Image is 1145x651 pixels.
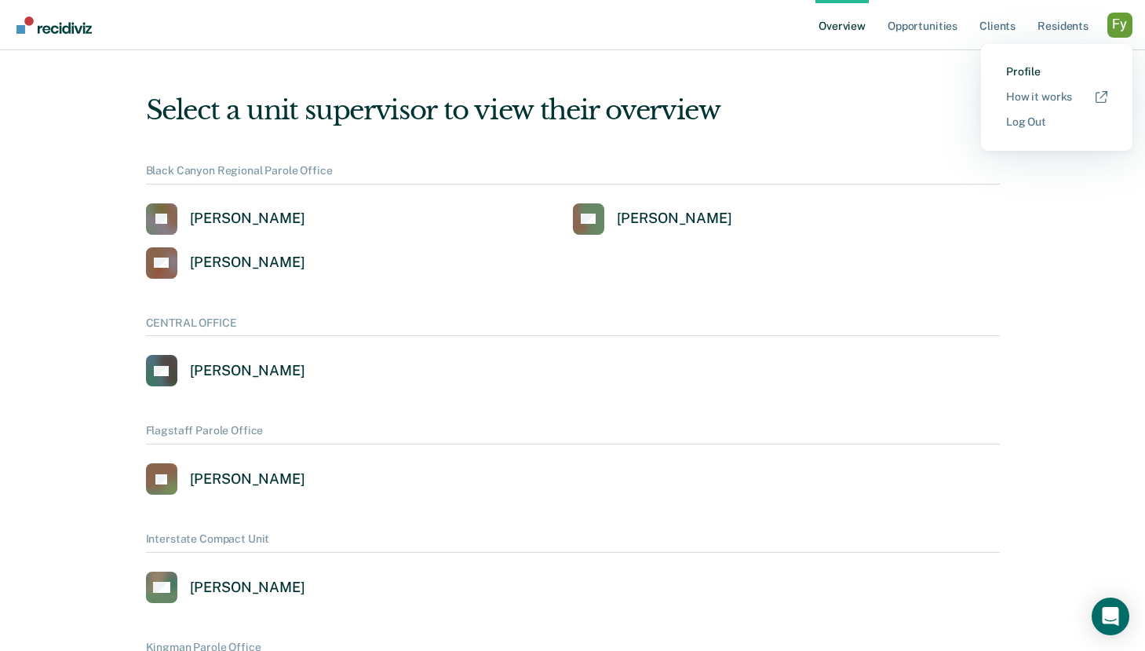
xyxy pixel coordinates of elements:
a: How it works [1006,90,1107,104]
div: [PERSON_NAME] [190,579,305,597]
div: [PERSON_NAME] [190,254,305,272]
a: [PERSON_NAME] [146,247,305,279]
div: [PERSON_NAME] [617,210,732,228]
div: Select a unit supervisor to view their overview [146,94,1000,126]
div: Interstate Compact Unit [146,532,1000,553]
div: [PERSON_NAME] [190,362,305,380]
a: [PERSON_NAME] [146,203,305,235]
div: [PERSON_NAME] [190,470,305,488]
a: [PERSON_NAME] [146,463,305,495]
div: Flagstaff Parole Office [146,424,1000,444]
img: Recidiviz [16,16,92,34]
button: Profile dropdown button [1107,13,1132,38]
div: CENTRAL OFFICE [146,316,1000,337]
a: [PERSON_NAME] [146,355,305,386]
div: Open Intercom Messenger [1092,598,1129,635]
a: [PERSON_NAME] [573,203,732,235]
div: [PERSON_NAME] [190,210,305,228]
div: Black Canyon Regional Parole Office [146,164,1000,185]
a: Log Out [1006,115,1107,129]
a: [PERSON_NAME] [146,572,305,603]
a: Profile [1006,65,1107,79]
div: Profile menu [981,44,1132,151]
